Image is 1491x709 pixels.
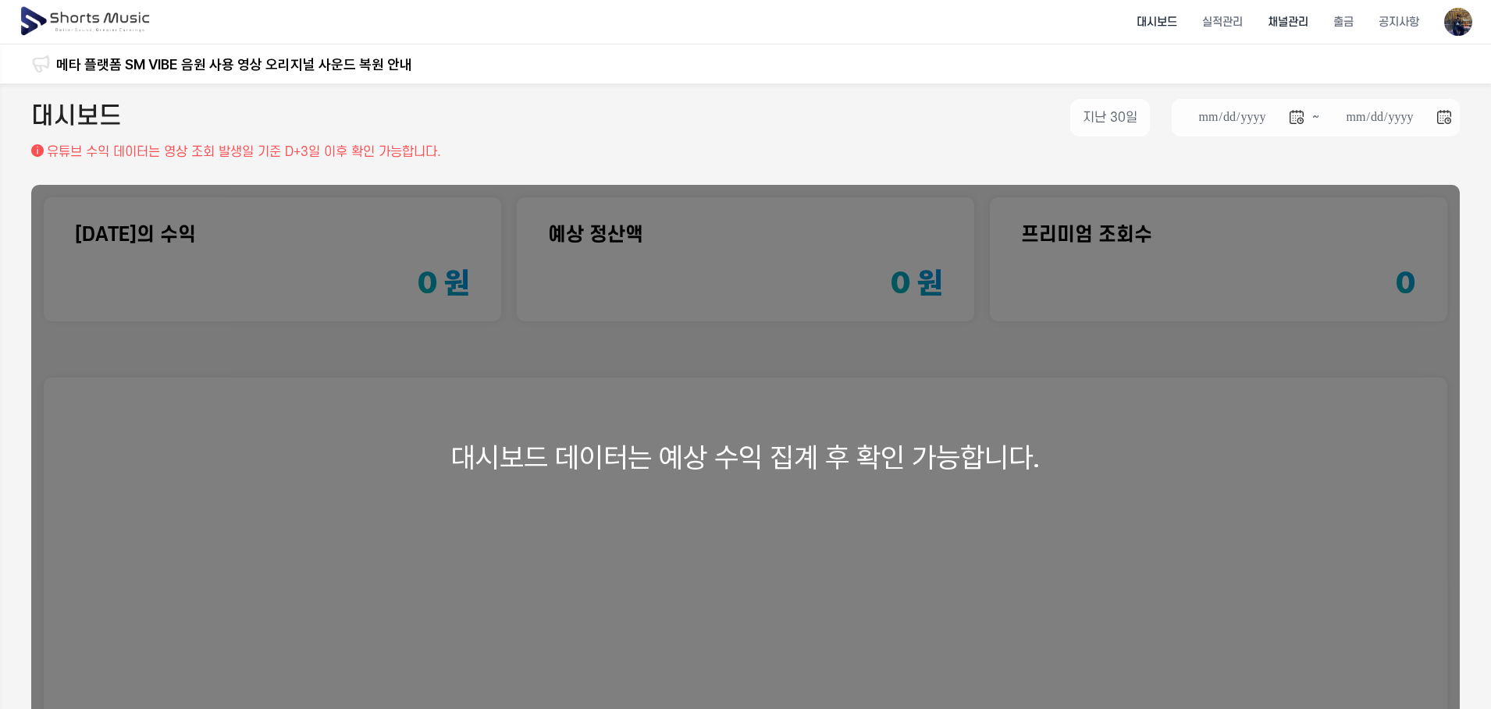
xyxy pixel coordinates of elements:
a: 실적관리 [1190,2,1255,43]
img: 사용자 이미지 [1444,8,1472,36]
img: 알림 아이콘 [31,55,50,73]
a: 채널관리 [1255,2,1321,43]
button: 지난 30일 [1070,99,1150,136]
p: 유튜브 수익 데이터는 영상 조회 발생일 기준 D+3일 이후 확인 가능합니다. [47,143,441,161]
img: 설명 아이콘 [31,144,44,157]
a: 공지사항 [1366,2,1432,43]
a: 메타 플랫폼 SM VIBE 음원 사용 영상 오리지널 사운드 복원 안내 [56,54,412,75]
li: ~ [1172,99,1460,136]
a: 출금 [1321,2,1366,43]
h2: 대시보드 [31,99,122,136]
a: 대시보드 [1124,2,1190,43]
